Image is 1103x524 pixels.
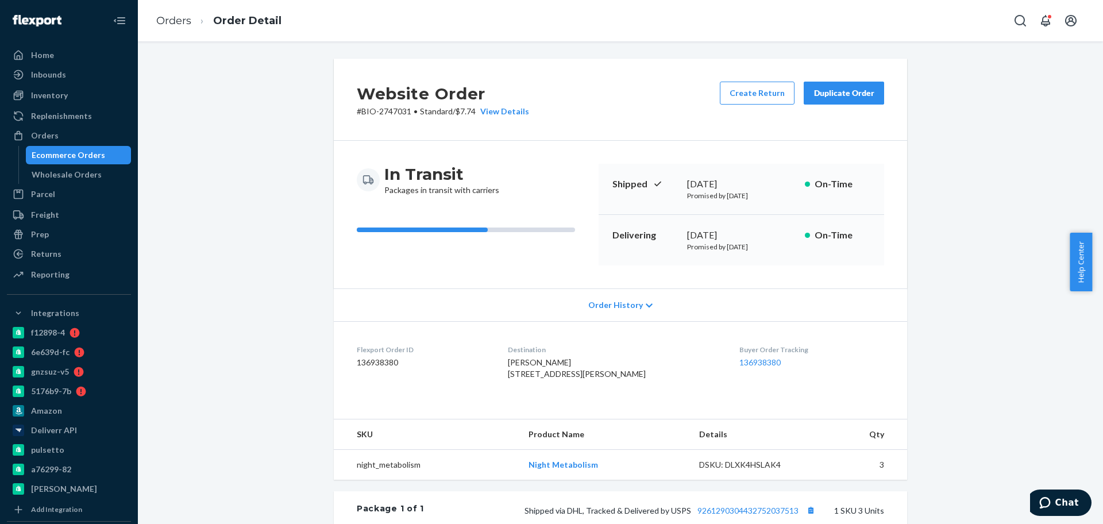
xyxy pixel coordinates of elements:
[803,503,818,518] button: Copy tracking number
[13,15,61,26] img: Flexport logo
[156,14,191,27] a: Orders
[7,460,131,479] a: a76299-82
[31,366,69,377] div: gnzsuz-v5
[7,363,131,381] a: gnzsuz-v5
[31,130,59,141] div: Orders
[108,9,131,32] button: Close Navigation
[697,506,799,515] a: 9261290304432752037513
[357,503,424,518] div: Package 1 of 1
[357,357,489,368] dd: 136938380
[612,229,678,242] p: Delivering
[588,299,643,311] span: Order History
[32,169,102,180] div: Wholesale Orders
[7,245,131,263] a: Returns
[816,419,907,450] th: Qty
[334,419,519,450] th: SKU
[7,86,131,105] a: Inventory
[687,178,796,191] div: [DATE]
[7,126,131,145] a: Orders
[7,304,131,322] button: Integrations
[7,225,131,244] a: Prep
[7,382,131,400] a: 5176b9-7b
[7,441,131,459] a: pulsetto
[414,106,418,116] span: •
[424,503,884,518] div: 1 SKU 3 Units
[31,269,70,280] div: Reporting
[31,188,55,200] div: Parcel
[26,146,132,164] a: Ecommerce Orders
[31,229,49,240] div: Prep
[31,483,97,495] div: [PERSON_NAME]
[357,82,529,106] h2: Website Order
[31,386,71,397] div: 5176b9-7b
[7,402,131,420] a: Amazon
[1030,490,1092,518] iframe: Opens a widget where you can chat to one of our agents
[519,419,689,450] th: Product Name
[699,459,807,471] div: DSKU: DLXK4HSLAK4
[508,345,722,355] dt: Destination
[7,480,131,498] a: [PERSON_NAME]
[31,307,79,319] div: Integrations
[7,206,131,224] a: Freight
[31,504,82,514] div: Add Integration
[31,346,70,358] div: 6e639d-fc
[815,178,870,191] p: On-Time
[612,178,678,191] p: Shipped
[720,82,795,105] button: Create Return
[213,14,281,27] a: Order Detail
[687,242,796,252] p: Promised by [DATE]
[690,419,816,450] th: Details
[31,405,62,417] div: Amazon
[7,46,131,64] a: Home
[7,421,131,440] a: Deliverr API
[687,191,796,201] p: Promised by [DATE]
[7,185,131,203] a: Parcel
[31,90,68,101] div: Inventory
[816,450,907,480] td: 3
[476,106,529,117] button: View Details
[1009,9,1032,32] button: Open Search Box
[7,265,131,284] a: Reporting
[147,4,291,38] ol: breadcrumbs
[804,82,884,105] button: Duplicate Order
[357,345,489,355] dt: Flexport Order ID
[384,164,499,184] h3: In Transit
[31,248,61,260] div: Returns
[31,327,65,338] div: f12898-4
[524,506,818,515] span: Shipped via DHL, Tracked & Delivered by USPS
[31,425,77,436] div: Deliverr API
[31,110,92,122] div: Replenishments
[1034,9,1057,32] button: Open notifications
[687,229,796,242] div: [DATE]
[1070,233,1092,291] button: Help Center
[7,107,131,125] a: Replenishments
[739,357,781,367] a: 136938380
[31,69,66,80] div: Inbounds
[815,229,870,242] p: On-Time
[26,165,132,184] a: Wholesale Orders
[334,450,519,480] td: night_metabolism
[508,357,646,379] span: [PERSON_NAME] [STREET_ADDRESS][PERSON_NAME]
[529,460,598,469] a: Night Metabolism
[813,87,874,99] div: Duplicate Order
[31,49,54,61] div: Home
[31,444,64,456] div: pulsetto
[420,106,453,116] span: Standard
[1059,9,1082,32] button: Open account menu
[7,323,131,342] a: f12898-4
[7,65,131,84] a: Inbounds
[32,149,105,161] div: Ecommerce Orders
[7,343,131,361] a: 6e639d-fc
[357,106,529,117] p: # BIO-2747031 / $7.74
[31,209,59,221] div: Freight
[739,345,884,355] dt: Buyer Order Tracking
[31,464,71,475] div: a76299-82
[7,503,131,517] a: Add Integration
[384,164,499,196] div: Packages in transit with carriers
